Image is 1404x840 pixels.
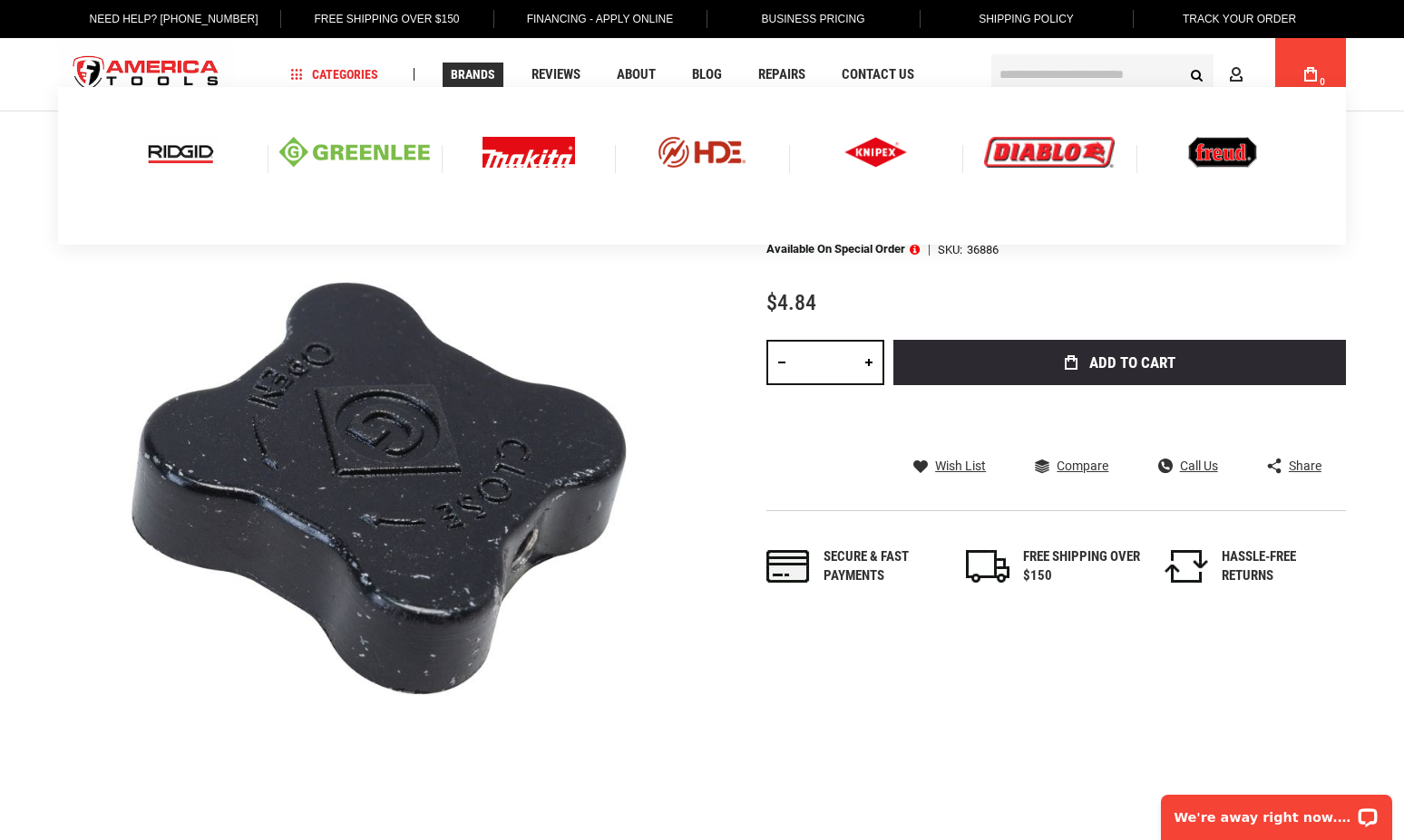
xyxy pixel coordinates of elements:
span: Categories [291,68,378,81]
span: Compare [1057,459,1108,472]
strong: SKU [938,244,967,256]
img: shipping [966,550,1009,583]
img: Ridgid logo [143,137,219,168]
span: About [617,68,656,82]
a: Contact Us [834,63,922,87]
div: FREE SHIPPING OVER $150 [1023,547,1141,586]
p: Available on Special Order [766,243,920,256]
span: Brands [451,68,495,81]
img: payments [766,550,810,583]
img: Greenlee 36886 KNOB-RELEASE VALVE (7804-M4) (36886) [58,164,702,807]
a: 0 [1293,38,1328,111]
div: HASSLE-FREE RETURNS [1222,547,1340,586]
img: America Tools [58,41,234,109]
a: Call Us [1158,458,1218,474]
span: Wish List [935,459,986,472]
img: HDE logo [627,137,777,168]
a: Brands [443,63,503,87]
span: Shipping Policy [979,13,1074,25]
img: Greenlee logo [279,137,430,168]
button: Search [1179,57,1214,92]
img: Makita Logo [483,137,575,168]
img: Diablo logo [984,137,1115,168]
span: Repairs [758,68,805,82]
span: Blog [692,68,722,82]
span: 0 [1320,77,1325,87]
iframe: LiveChat chat widget [1149,783,1404,840]
span: $4.84 [766,290,816,315]
span: Add to Cart [1089,355,1175,371]
img: returns [1165,550,1208,583]
img: Knipex logo [844,137,908,168]
a: Reviews [523,63,589,87]
div: Secure & fast payments [824,547,941,586]
a: Compare [1035,458,1108,474]
a: About [609,63,664,87]
a: Categories [283,63,386,87]
span: Reviews [531,68,580,82]
div: 36886 [967,244,999,256]
a: Wish List [913,458,986,474]
iframe: Secure express checkout frame [890,391,1350,443]
a: Repairs [750,63,814,87]
span: Share [1289,459,1321,472]
a: store logo [58,41,234,109]
img: Freud logo [1188,137,1257,168]
a: Blog [684,63,730,87]
span: Call Us [1180,459,1218,472]
span: Contact Us [842,68,914,82]
button: Add to Cart [893,340,1346,385]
